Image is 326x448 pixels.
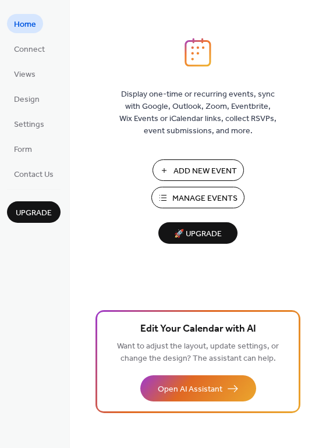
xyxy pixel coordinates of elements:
[158,383,222,396] span: Open AI Assistant
[14,144,32,156] span: Form
[7,64,42,83] a: Views
[153,159,244,181] button: Add New Event
[14,19,36,31] span: Home
[7,89,47,108] a: Design
[140,375,256,401] button: Open AI Assistant
[16,207,52,219] span: Upgrade
[119,88,277,137] span: Display one-time or recurring events, sync with Google, Outlook, Zoom, Eventbrite, Wix Events or ...
[14,94,40,106] span: Design
[14,119,44,131] span: Settings
[151,187,245,208] button: Manage Events
[140,321,256,337] span: Edit Your Calendar with AI
[7,164,61,183] a: Contact Us
[7,14,43,33] a: Home
[14,169,54,181] span: Contact Us
[14,69,36,81] span: Views
[7,39,52,58] a: Connect
[7,139,39,158] a: Form
[172,193,238,205] span: Manage Events
[14,44,45,56] span: Connect
[165,226,231,242] span: 🚀 Upgrade
[158,222,238,244] button: 🚀 Upgrade
[7,114,51,133] a: Settings
[185,38,211,67] img: logo_icon.svg
[117,339,279,367] span: Want to adjust the layout, update settings, or change the design? The assistant can help.
[7,201,61,223] button: Upgrade
[173,165,237,177] span: Add New Event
